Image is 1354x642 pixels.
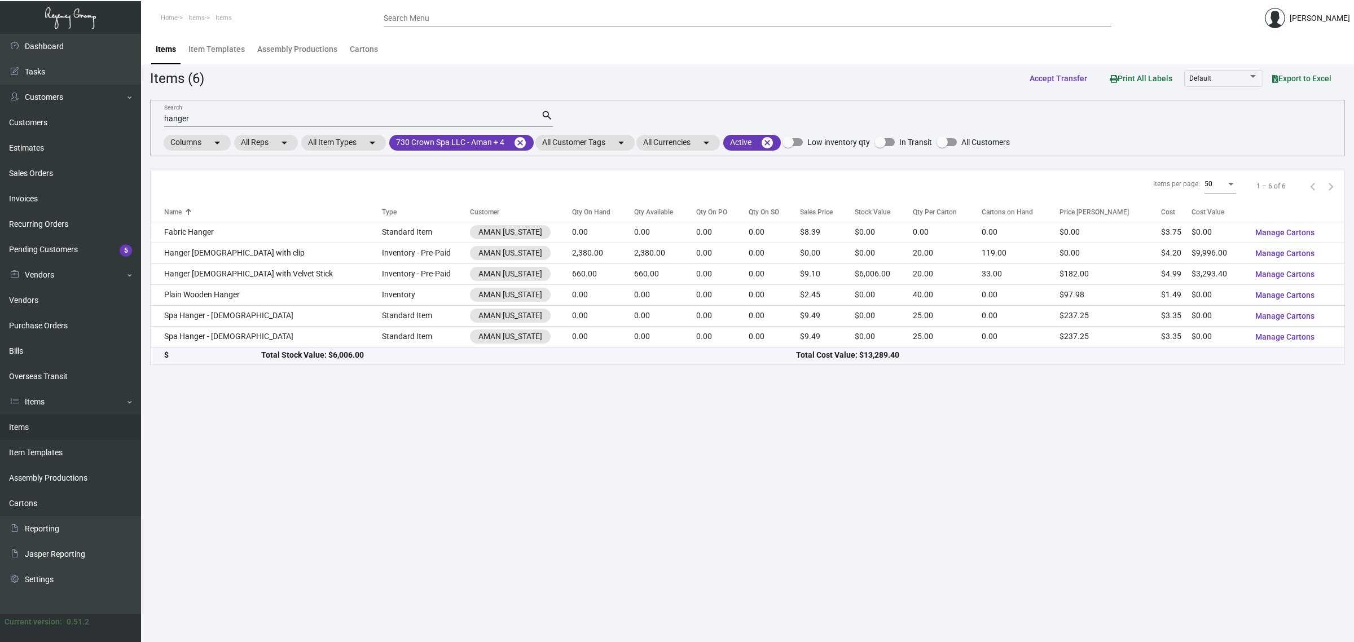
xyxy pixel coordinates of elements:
[1246,222,1324,243] button: Manage Cartons
[1322,177,1340,195] button: Next page
[1192,305,1246,326] td: $0.00
[1110,74,1172,83] span: Print All Labels
[1192,326,1246,347] td: $0.00
[1161,207,1175,217] div: Cost
[749,263,801,284] td: 0.00
[749,243,801,263] td: 0.00
[634,263,697,284] td: 660.00
[151,243,382,263] td: Hanger [DEMOGRAPHIC_DATA] with clip
[855,284,913,305] td: $0.00
[696,326,749,347] td: 0.00
[1161,326,1192,347] td: $3.35
[382,222,469,243] td: Standard Item
[749,326,801,347] td: 0.00
[1060,222,1160,243] td: $0.00
[634,284,697,305] td: 0.00
[696,207,727,217] div: Qty On PO
[634,222,697,243] td: 0.00
[350,43,378,55] div: Cartons
[899,135,932,149] span: In Transit
[164,207,382,217] div: Name
[696,222,749,243] td: 0.00
[913,207,982,217] div: Qty Per Carton
[855,243,913,263] td: $0.00
[5,616,62,628] div: Current version:
[1021,68,1096,89] button: Accept Transfer
[1192,222,1246,243] td: $0.00
[982,326,1060,347] td: 0.00
[1060,243,1160,263] td: $0.00
[572,222,634,243] td: 0.00
[1060,207,1129,217] div: Price [PERSON_NAME]
[982,222,1060,243] td: 0.00
[151,222,382,243] td: Fabric Hanger
[855,207,890,217] div: Stock Value
[634,243,697,263] td: 2,380.00
[1265,8,1285,28] img: admin@bootstrapmaster.com
[278,136,291,149] mat-icon: arrow_drop_down
[478,289,542,301] div: AMAN [US_STATE]
[696,284,749,305] td: 0.00
[161,14,178,21] span: Home
[1060,326,1160,347] td: $237.25
[749,207,779,217] div: Qty On SO
[261,349,796,361] div: Total Stock Value: $6,006.00
[1246,327,1324,347] button: Manage Cartons
[1192,284,1246,305] td: $0.00
[634,207,697,217] div: Qty Available
[1161,222,1192,243] td: $3.75
[150,68,204,89] div: Items (6)
[389,135,534,151] mat-chip: 730 Crown Spa LLC - Aman + 4
[216,14,232,21] span: Items
[572,284,634,305] td: 0.00
[151,284,382,305] td: Plain Wooden Hanger
[634,326,697,347] td: 0.00
[572,243,634,263] td: 2,380.00
[800,263,855,284] td: $9.10
[1161,243,1192,263] td: $4.20
[478,226,542,238] div: AMAN [US_STATE]
[800,305,855,326] td: $9.49
[164,207,182,217] div: Name
[913,305,982,326] td: 25.00
[1255,291,1315,300] span: Manage Cartons
[572,305,634,326] td: 0.00
[1060,305,1160,326] td: $237.25
[164,349,261,361] div: $
[1263,68,1340,89] button: Export to Excel
[164,135,231,151] mat-chip: Columns
[807,135,870,149] span: Low inventory qty
[1255,311,1315,320] span: Manage Cartons
[478,310,542,322] div: AMAN [US_STATE]
[1192,243,1246,263] td: $9,996.00
[1153,179,1200,189] div: Items per page:
[1101,68,1181,89] button: Print All Labels
[913,326,982,347] td: 25.00
[1246,243,1324,263] button: Manage Cartons
[696,243,749,263] td: 0.00
[1161,263,1192,284] td: $4.99
[855,207,913,217] div: Stock Value
[572,207,610,217] div: Qty On Hand
[913,243,982,263] td: 20.00
[1192,207,1246,217] div: Cost Value
[855,263,913,284] td: $6,006.00
[749,222,801,243] td: 0.00
[156,43,176,55] div: Items
[1246,285,1324,305] button: Manage Cartons
[470,202,573,222] th: Customer
[1060,284,1160,305] td: $97.98
[1272,74,1331,83] span: Export to Excel
[478,268,542,280] div: AMAN [US_STATE]
[1192,207,1224,217] div: Cost Value
[634,207,673,217] div: Qty Available
[1060,263,1160,284] td: $182.00
[696,207,749,217] div: Qty On PO
[257,43,337,55] div: Assembly Productions
[1255,270,1315,279] span: Manage Cartons
[982,263,1060,284] td: 33.00
[535,135,635,151] mat-chip: All Customer Tags
[151,305,382,326] td: Spa Hanger - [DEMOGRAPHIC_DATA]
[188,43,245,55] div: Item Templates
[382,305,469,326] td: Standard Item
